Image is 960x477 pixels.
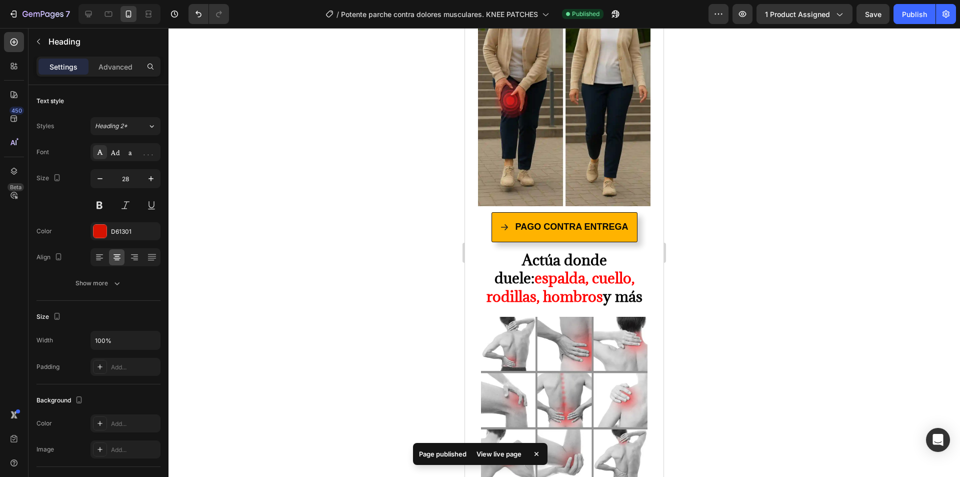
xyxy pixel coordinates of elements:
button: Show more [36,274,160,292]
img: image_demo.jpg [16,289,182,455]
span: Heading 2* [95,122,127,131]
div: View live page [470,447,527,461]
p: 7 [65,8,70,20]
div: Open Intercom Messenger [926,428,950,452]
p: Advanced [98,62,132,72]
p: Page published [419,449,466,459]
p: Heading [48,36,156,48]
div: Styles [36,122,54,131]
div: Text style [36,97,64,106]
span: y más [138,259,177,278]
div: Adamina [111,148,158,157]
div: Color [36,419,52,428]
div: Undo/Redo [188,4,229,24]
span: Save [865,10,881,19]
div: Size [36,310,63,324]
div: Padding [36,362,59,371]
div: Background [36,394,85,407]
span: / [336,9,339,20]
button: Save [856,4,889,24]
div: Align [36,251,64,264]
button: 1 product assigned [756,4,852,24]
div: Size [36,172,63,185]
div: Add... [111,363,158,372]
span: PAGO CONTRA ENTREGA [50,194,163,204]
span: 1 product assigned [765,9,830,20]
div: Beta [7,183,24,191]
span: Published [572,10,599,19]
button: Heading 2* [90,117,160,135]
button: <p><span style="color:#070707;">PAGO CONTRA ENTREGA</span></p> [26,184,172,214]
div: Color [36,227,52,236]
div: Font [36,148,49,157]
div: Publish [902,9,927,20]
button: Publish [893,4,935,24]
div: 450 [9,107,24,115]
button: 7 [4,4,74,24]
span: Potente parche contra dolores musculares. KNEE PATCHES [341,9,538,20]
span: espalda, cuello, rodillas, hombros [21,240,169,277]
p: Settings [49,62,77,72]
span: Actúa donde duele: [29,222,142,259]
div: Width [36,336,53,345]
div: Image [36,445,54,454]
iframe: Design area [465,28,663,477]
div: Add... [111,419,158,428]
div: Add... [111,445,158,454]
div: Show more [75,278,122,288]
div: D61301 [111,227,158,236]
input: Auto [91,331,160,349]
